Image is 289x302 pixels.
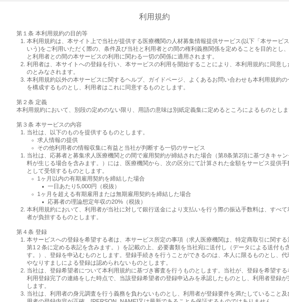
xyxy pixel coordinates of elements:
span: 第２条 定義 [16,99,47,105]
span: 当社は、以下のものを提供するものとします。 [27,129,148,136]
span: 第１条 本利用規約の目的等 [16,30,88,37]
span: 1ヶ月を超える有期雇用または無期雇用契約を締結した場合 [37,191,191,197]
span: ） [140,199,146,205]
span: 1ヶ月以内の有期雇用契約を締結した場合 [37,175,145,182]
span: 求人情報の提供 [37,137,78,143]
span: ​利用規約 [139,12,170,21]
span: 第４条 登録 [16,229,47,235]
span: その他利用者の情報収集に有益と当社が判断する一切のサービス [37,145,205,151]
span: 一日あたり5,000円（税抜） [48,183,120,190]
span: 応募者の理論想定年収の20%（税抜 [48,199,140,205]
span: 第３条 本サービスの内容 [16,121,82,128]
